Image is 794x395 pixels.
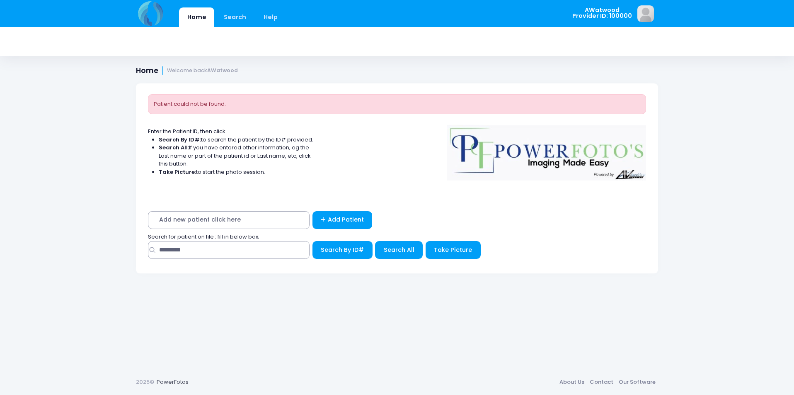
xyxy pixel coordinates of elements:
strong: Search All: [159,144,189,151]
img: Logo [443,119,650,181]
li: to start the photo session. [159,168,314,176]
a: Contact [587,375,616,390]
div: Patient could not be found. [148,94,646,114]
a: Search [215,7,254,27]
a: Our Software [616,375,658,390]
span: Search By ID# [321,246,364,254]
button: Take Picture [426,241,481,259]
button: Search By ID# [312,241,373,259]
span: Search for patient on file : fill in below box; [148,233,259,241]
h1: Home [136,66,238,75]
li: to search the patient by the ID# provided. [159,136,314,144]
strong: Take Picture: [159,168,196,176]
span: Enter the Patient ID, then click [148,127,225,135]
small: Welcome back [167,68,238,74]
span: Search All [384,246,414,254]
img: image [637,5,654,22]
li: If you have entered other information, eg the Last name or part of the patient id or Last name, e... [159,144,314,168]
span: AWatwood Provider ID: 100000 [572,7,632,19]
a: Help [256,7,286,27]
span: Take Picture [434,246,472,254]
strong: AWatwood [207,67,238,74]
strong: Search By ID#: [159,136,201,144]
a: About Us [557,375,587,390]
a: Add Patient [312,211,373,229]
a: Home [179,7,214,27]
span: Add new patient click here [148,211,310,229]
a: PowerFotos [157,378,189,386]
button: Search All [375,241,423,259]
span: 2025© [136,378,154,386]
